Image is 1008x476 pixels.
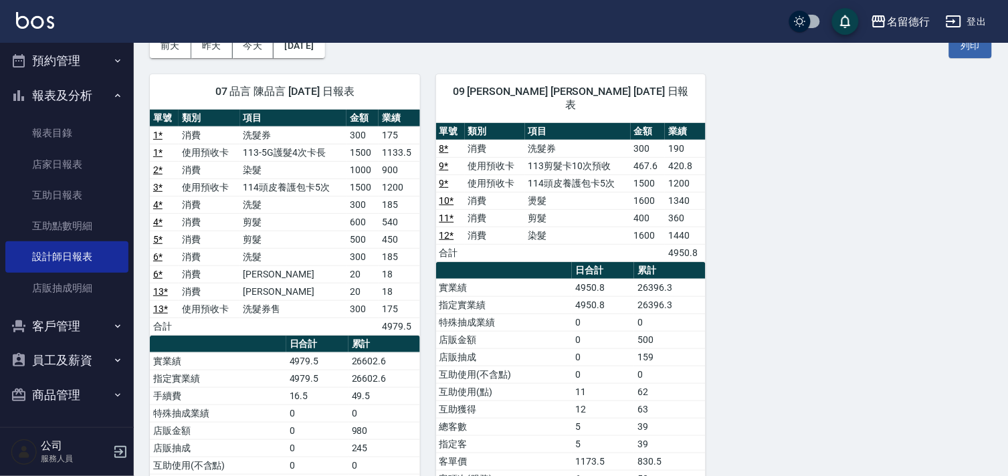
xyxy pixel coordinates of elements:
[634,453,706,470] td: 830.5
[572,279,634,296] td: 4950.8
[5,343,128,378] button: 員工及薪資
[379,196,420,213] td: 185
[179,265,239,283] td: 消費
[631,157,666,174] td: 467.6
[572,348,634,366] td: 0
[572,383,634,400] td: 11
[634,418,706,435] td: 39
[436,400,573,418] td: 互助獲得
[286,404,348,422] td: 0
[150,33,191,58] button: 前天
[150,352,286,370] td: 實業績
[150,457,286,474] td: 互助使用(不含點)
[240,110,347,127] th: 項目
[631,227,666,244] td: 1600
[348,387,420,404] td: 49.5
[346,178,379,196] td: 1500
[379,300,420,318] td: 175
[179,283,239,300] td: 消費
[233,33,274,58] button: 今天
[240,283,347,300] td: [PERSON_NAME]
[179,248,239,265] td: 消費
[348,336,420,353] th: 累計
[379,144,420,161] td: 1133.5
[240,161,347,178] td: 染髮
[274,33,324,58] button: [DATE]
[665,244,706,261] td: 4950.8
[572,331,634,348] td: 0
[634,279,706,296] td: 26396.3
[346,300,379,318] td: 300
[240,213,347,231] td: 剪髮
[631,123,666,140] th: 金額
[286,422,348,439] td: 0
[525,174,631,192] td: 114頭皮養護包卡5次
[240,178,347,196] td: 114頭皮養護包卡5次
[436,314,573,331] td: 特殊抽成業績
[286,352,348,370] td: 4979.5
[5,309,128,344] button: 客戶管理
[379,213,420,231] td: 540
[41,439,109,453] h5: 公司
[436,123,706,262] table: a dense table
[634,262,706,279] th: 累計
[179,161,239,178] td: 消費
[179,110,239,127] th: 類別
[634,331,706,348] td: 500
[346,248,379,265] td: 300
[379,110,420,127] th: 業績
[11,439,37,465] img: Person
[436,331,573,348] td: 店販金額
[240,300,347,318] td: 洗髮券售
[346,213,379,231] td: 600
[240,231,347,248] td: 剪髮
[436,435,573,453] td: 指定客
[379,178,420,196] td: 1200
[887,13,930,30] div: 名留德行
[286,336,348,353] th: 日合計
[286,439,348,457] td: 0
[150,422,286,439] td: 店販金額
[179,144,239,161] td: 使用預收卡
[452,85,690,112] span: 09 [PERSON_NAME] [PERSON_NAME] [DATE] 日報表
[525,140,631,157] td: 洗髮券
[525,157,631,174] td: 113剪髮卡10次預收
[240,196,347,213] td: 洗髮
[634,383,706,400] td: 62
[5,241,128,272] a: 設計師日報表
[179,196,239,213] td: 消費
[16,12,54,29] img: Logo
[631,140,666,157] td: 300
[240,265,347,283] td: [PERSON_NAME]
[665,209,706,227] td: 360
[631,209,666,227] td: 400
[634,296,706,314] td: 26396.3
[525,227,631,244] td: 染髮
[379,126,420,144] td: 175
[436,348,573,366] td: 店販抽成
[346,196,379,213] td: 300
[665,140,706,157] td: 190
[286,370,348,387] td: 4979.5
[179,300,239,318] td: 使用預收卡
[346,161,379,178] td: 1000
[949,33,992,58] button: 列印
[436,244,465,261] td: 合計
[179,126,239,144] td: 消費
[5,43,128,78] button: 預約管理
[150,370,286,387] td: 指定實業績
[572,366,634,383] td: 0
[465,123,525,140] th: 類別
[631,174,666,192] td: 1500
[665,227,706,244] td: 1440
[379,248,420,265] td: 185
[150,439,286,457] td: 店販抽成
[379,318,420,335] td: 4979.5
[436,279,573,296] td: 實業績
[525,123,631,140] th: 項目
[572,453,634,470] td: 1173.5
[634,435,706,453] td: 39
[465,192,525,209] td: 消費
[41,453,109,465] p: 服務人員
[5,378,128,412] button: 商品管理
